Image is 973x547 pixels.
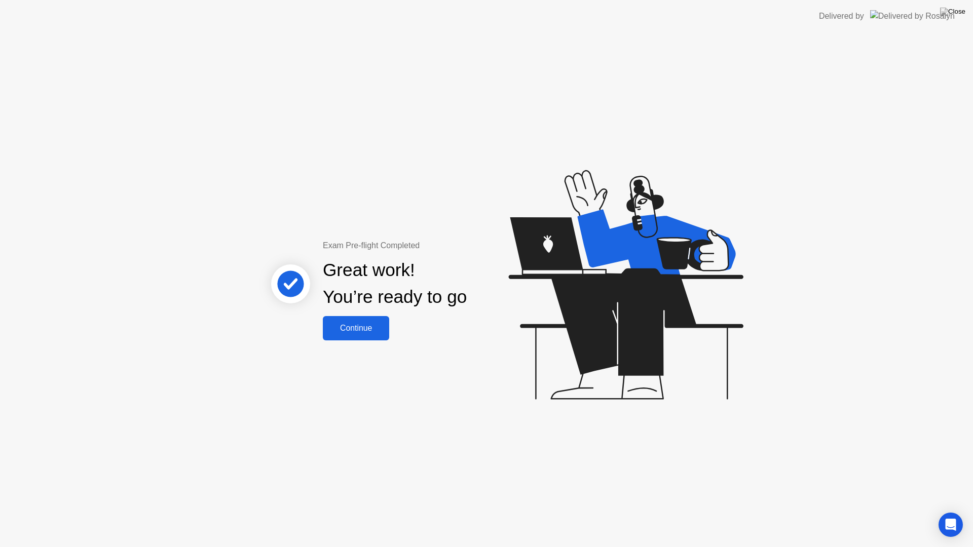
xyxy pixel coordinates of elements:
div: Great work! You’re ready to go [323,257,467,310]
button: Continue [323,316,389,340]
div: Open Intercom Messenger [939,513,963,537]
img: Close [940,8,965,16]
img: Delivered by Rosalyn [870,10,955,22]
div: Exam Pre-flight Completed [323,240,532,252]
div: Continue [326,324,386,333]
div: Delivered by [819,10,864,22]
